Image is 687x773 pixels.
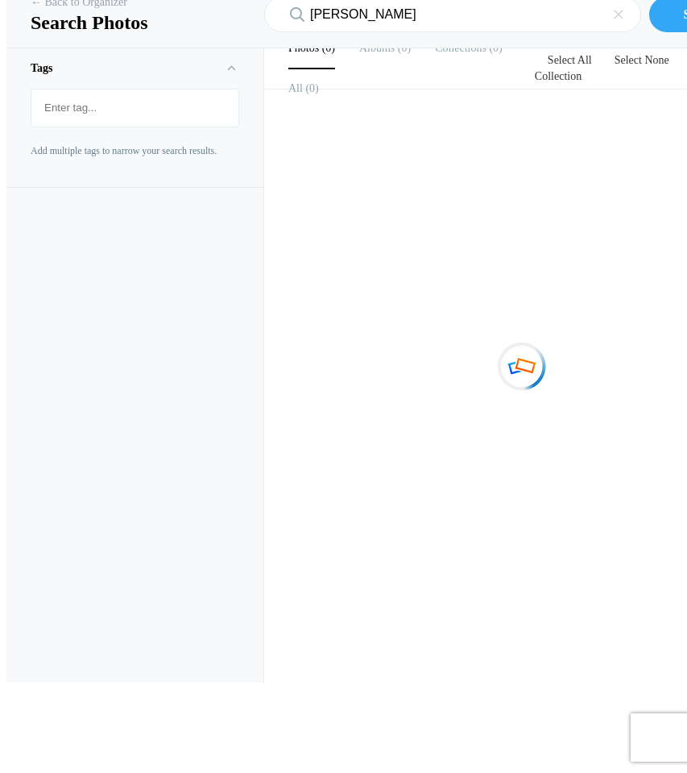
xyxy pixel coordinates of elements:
[359,42,395,54] b: Albums
[31,143,239,158] p: Add multiple tags to narrow your search results.
[31,10,240,35] h1: Search Photos
[538,54,602,66] a: Select All
[31,89,238,127] mat-chip-list: Fruit selection
[39,94,230,123] input: Enter tag...
[288,42,319,54] b: Photos
[486,42,503,54] span: 0
[303,82,319,94] span: 0
[435,42,486,54] b: Collections
[31,62,53,74] b: Tags
[395,42,411,54] span: 0
[319,42,335,54] span: 0
[605,54,679,66] a: Select None
[288,82,303,94] b: All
